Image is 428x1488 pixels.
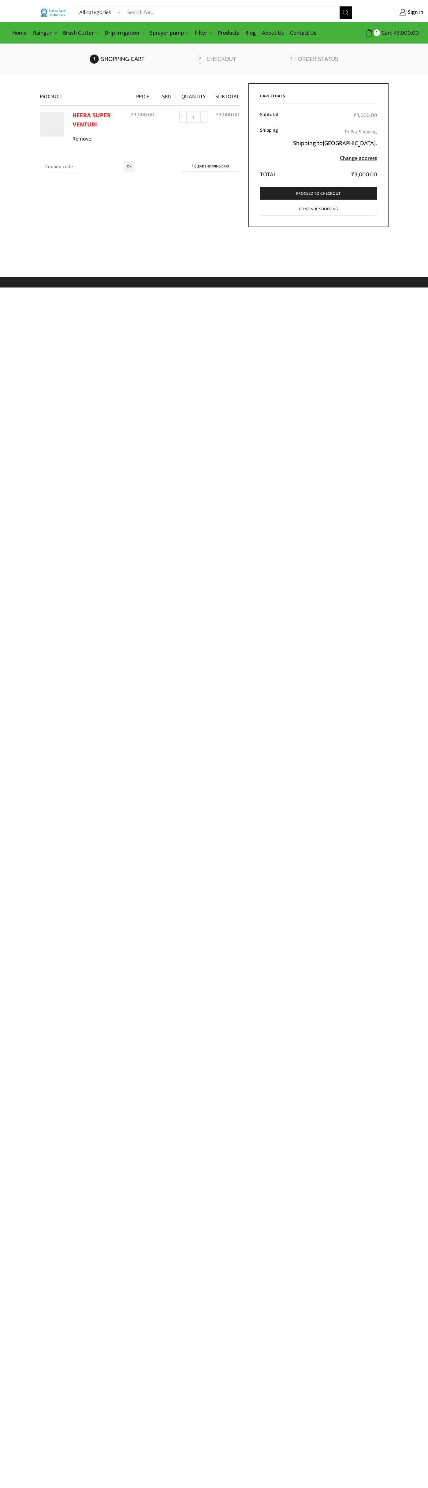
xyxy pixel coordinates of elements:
a: Contact Us [287,26,319,40]
a: Products [215,26,242,40]
input: Product quantity [187,111,200,123]
a: Continue shopping [260,203,377,216]
span: ₹ [354,111,356,120]
span: Sign in [406,9,423,17]
a: 1 Cart ₹3,000.00 [358,27,419,39]
bdi: 3,000.00 [131,110,154,119]
a: Proceed to checkout [260,187,377,200]
a: Checkout [195,54,285,64]
a: Drip Irrigation [102,26,147,40]
span: ₹ [216,110,219,119]
strong: [GEOGRAPHIC_DATA] [323,138,376,148]
a: Clear shopping cart [182,161,239,171]
input: Coupon code [40,161,135,172]
th: Subtotal [260,108,283,123]
input: Search for... [124,6,339,19]
th: Quantity [175,83,211,105]
bdi: 3,000.00 [394,28,419,38]
label: To Pay Shipping [344,127,377,136]
a: Sprayer pump [147,26,191,40]
a: Brush Cutter [60,26,101,40]
th: Product [40,83,127,105]
a: Remove [73,135,123,143]
a: HEERA SUPER VENTURI [73,110,111,130]
a: Filter [192,26,215,40]
bdi: 3,000.00 [216,110,239,119]
span: ₹ [394,28,397,38]
span: Cart [380,29,392,37]
a: Sign in [361,7,423,18]
span: ₹ [352,170,355,180]
a: Blog [242,26,259,40]
a: Change address [340,154,377,163]
button: Search button [340,6,352,19]
h2: Cart totals [260,94,377,103]
a: Raingun [30,26,60,40]
a: About Us [259,26,287,40]
input: OK [124,161,135,172]
a: Home [9,26,30,40]
th: Price [127,83,158,105]
p: Shipping to . [287,138,377,148]
span: 1 [374,29,380,36]
bdi: 3,000.00 [352,170,377,180]
th: Subtotal [211,83,239,105]
img: Heera Super Venturi [40,112,64,137]
span: ₹ [131,110,134,119]
th: SKU [158,83,176,105]
bdi: 3,000.00 [354,111,377,120]
th: Total [260,166,283,179]
th: Shipping [260,123,283,166]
